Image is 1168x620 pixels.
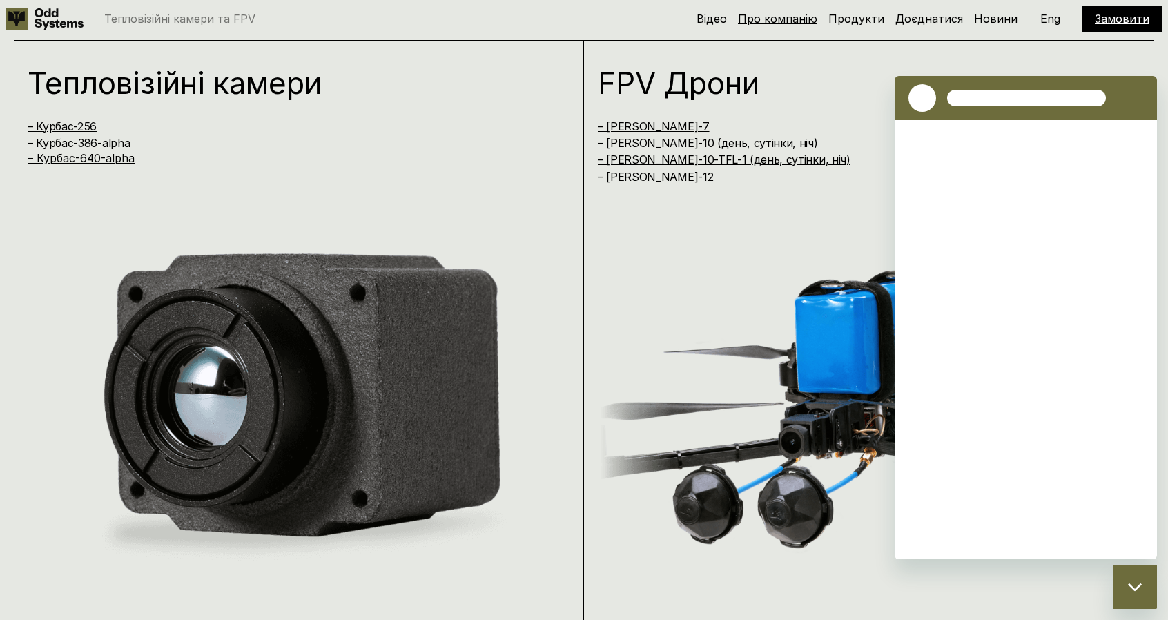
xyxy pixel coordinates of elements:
a: Доєднатися [895,12,963,26]
a: – [PERSON_NAME]-7 [598,119,710,133]
a: Продукти [828,12,884,26]
iframe: Кнопка для запуску вікна повідомлень [1113,565,1157,609]
a: – Курбас-256 [28,119,97,133]
a: – [PERSON_NAME]-12 [598,170,713,184]
a: Відео [697,12,727,26]
a: – [PERSON_NAME]-10 (день, сутінки, ніч) [598,136,818,150]
a: Новини [974,12,1018,26]
a: – Курбас-640-alpha [28,151,135,165]
p: Eng [1040,13,1060,24]
p: Тепловізійні камери та FPV [104,13,255,24]
h1: FPV Дрони [598,68,1108,98]
iframe: Вікно повідомлень [895,76,1157,559]
h1: Тепловізійні камери [28,68,538,98]
a: Про компанію [738,12,817,26]
a: – Курбас-386-alpha [28,136,130,150]
a: – [PERSON_NAME]-10-TFL-1 (день, сутінки, ніч) [598,153,850,166]
a: Замовити [1095,12,1149,26]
